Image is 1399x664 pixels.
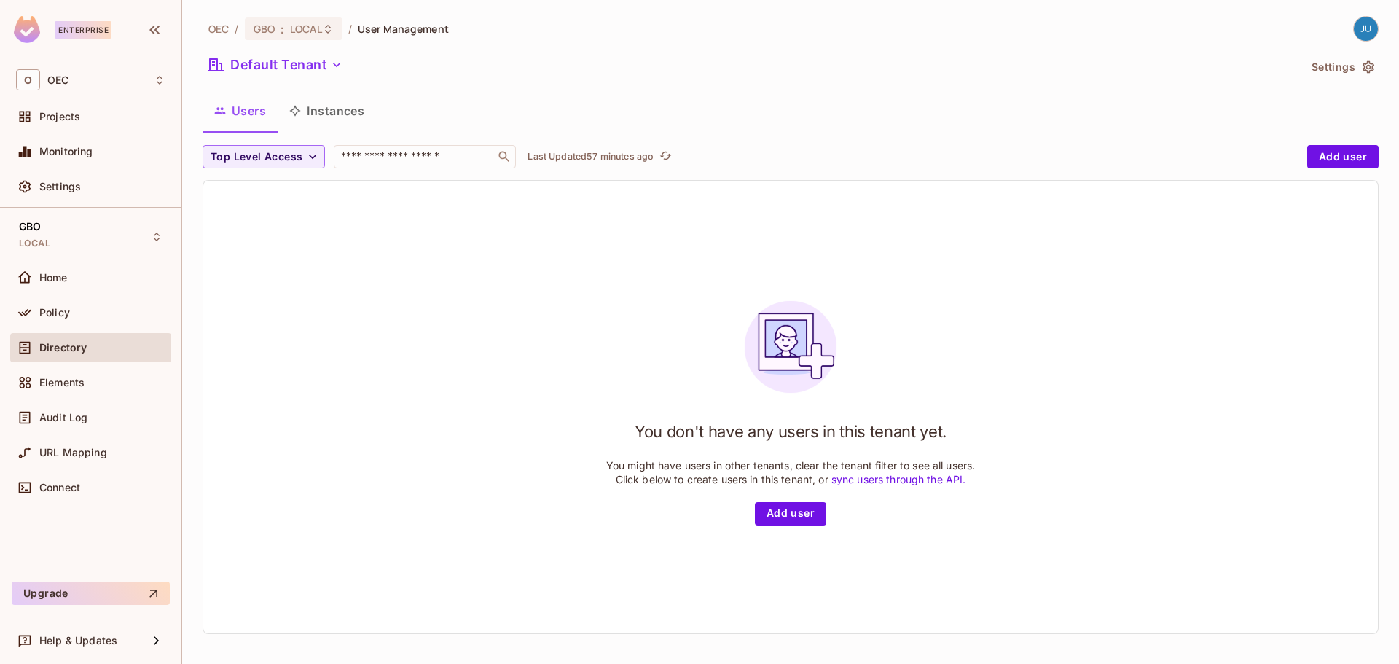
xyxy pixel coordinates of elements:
button: Instances [278,93,376,129]
span: O [16,69,40,90]
button: Add user [755,502,826,526]
span: Settings [39,181,81,192]
span: Workspace: OEC [47,74,68,86]
span: URL Mapping [39,447,107,458]
img: SReyMgAAAABJRU5ErkJggg== [14,16,40,43]
img: justin.king@oeconnection.com [1354,17,1378,41]
p: Last Updated 57 minutes ago [528,151,654,163]
span: Monitoring [39,146,93,157]
span: : [280,23,285,35]
span: Audit Log [39,412,87,423]
button: Top Level Access [203,145,325,168]
button: Users [203,93,278,129]
button: refresh [657,148,674,165]
span: refresh [659,149,672,164]
span: Help & Updates [39,635,117,647]
span: Policy [39,307,70,319]
p: You might have users in other tenants, clear the tenant filter to see all users. Click below to c... [606,458,976,486]
span: GBO [254,22,275,36]
span: User Management [358,22,449,36]
span: Top Level Access [211,148,302,166]
span: Home [39,272,68,284]
span: Projects [39,111,80,122]
button: Upgrade [12,582,170,605]
li: / [235,22,238,36]
span: Connect [39,482,80,493]
div: Enterprise [55,21,111,39]
button: Add user [1307,145,1379,168]
li: / [348,22,352,36]
span: Elements [39,377,85,388]
button: Settings [1306,55,1379,79]
span: GBO [19,221,41,233]
a: sync users through the API. [831,473,966,485]
span: Click to refresh data [654,148,674,165]
span: LOCAL [19,238,50,249]
span: the active workspace [208,22,229,36]
h1: You don't have any users in this tenant yet. [635,421,947,442]
span: Directory [39,342,87,354]
button: Default Tenant [203,53,348,77]
span: LOCAL [290,22,322,36]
